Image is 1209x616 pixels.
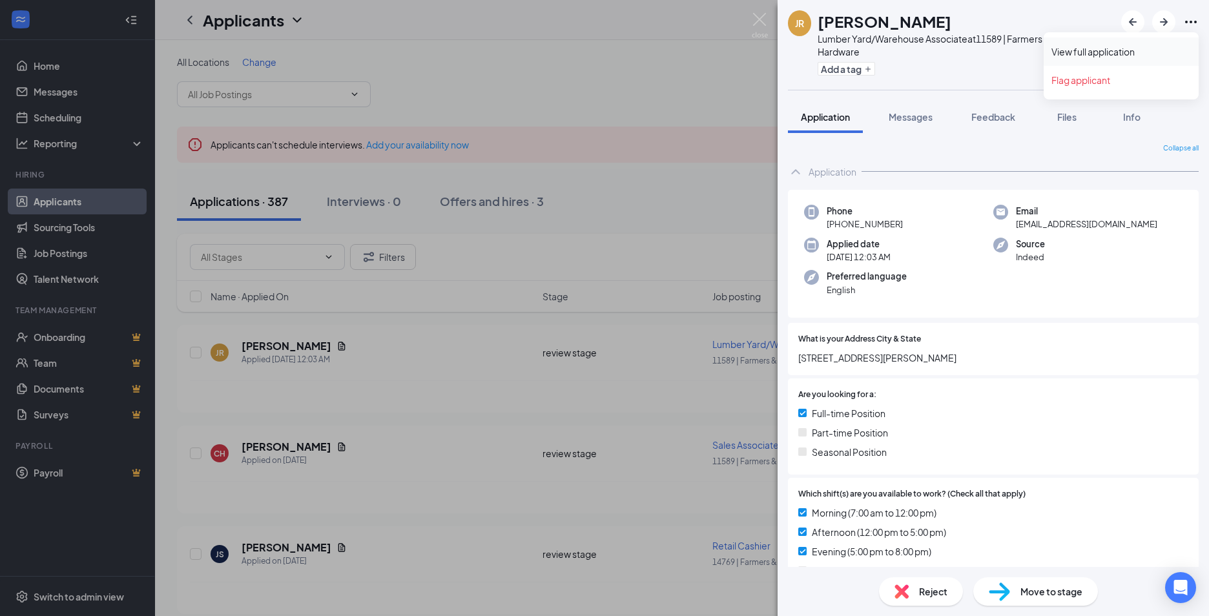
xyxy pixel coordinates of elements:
button: ArrowLeftNew [1121,10,1144,34]
span: Application [801,111,850,123]
span: Move to stage [1020,584,1082,599]
span: Any Shifts [812,564,854,578]
button: ArrowRight [1152,10,1175,34]
h1: [PERSON_NAME] [818,10,951,32]
span: Files [1057,111,1077,123]
svg: ChevronUp [788,164,803,180]
span: [PHONE_NUMBER] [827,218,903,231]
span: [STREET_ADDRESS][PERSON_NAME] [798,351,1188,365]
span: Feedback [971,111,1015,123]
span: [EMAIL_ADDRESS][DOMAIN_NAME] [1016,218,1157,231]
span: What is your Address City & State [798,333,921,345]
button: PlusAdd a tag [818,62,875,76]
span: Seasonal Position [812,445,887,459]
svg: Plus [864,65,872,73]
div: Application [809,165,856,178]
span: Phone [827,205,903,218]
span: Preferred language [827,270,907,283]
span: Which shift(s) are you available to work? (Check all that apply) [798,488,1026,500]
span: Part-time Position [812,426,888,440]
svg: Ellipses [1183,14,1199,30]
div: Open Intercom Messenger [1165,572,1196,603]
span: Email [1016,205,1157,218]
span: Reject [919,584,947,599]
div: JR [795,17,804,30]
span: Are you looking for a: [798,389,876,401]
span: Full-time Position [812,406,885,420]
div: Lumber Yard/Warehouse Associate at 11589 | Farmers & Builders Ace Hardware [818,32,1115,58]
span: Collapse all [1163,143,1199,154]
span: Afternoon (12:00 pm to 5:00 pm) [812,525,946,539]
span: Indeed [1016,251,1045,263]
span: Evening (5:00 pm to 8:00 pm) [812,544,931,559]
svg: ArrowLeftNew [1125,14,1141,30]
span: English [827,283,907,296]
span: Morning (7:00 am to 12:00 pm) [812,506,936,520]
span: Messages [889,111,933,123]
a: View full application [1051,45,1191,58]
svg: ArrowRight [1156,14,1172,30]
span: Info [1123,111,1141,123]
span: [DATE] 12:03 AM [827,251,891,263]
span: Applied date [827,238,891,251]
span: Source [1016,238,1045,251]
